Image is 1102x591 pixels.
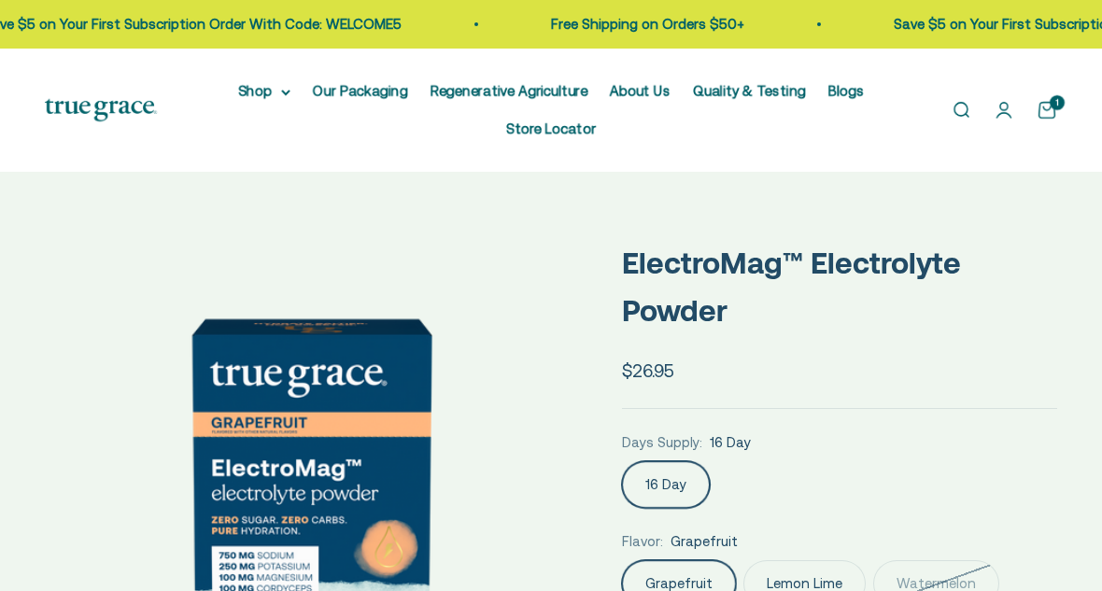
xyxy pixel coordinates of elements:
a: Regenerative Agriculture [431,83,587,99]
p: ElectroMag™ Electrolyte Powder [622,239,1057,334]
cart-count: 1 [1050,95,1065,110]
a: About Us [610,83,671,99]
a: Store Locator [506,120,596,136]
legend: Days Supply: [622,431,702,454]
summary: Shop [238,80,290,103]
sale-price: $26.95 [622,357,674,385]
a: Free Shipping on Orders $50+ [421,16,615,32]
legend: Flavor: [622,530,663,553]
span: 16 Day [710,431,751,454]
a: Blogs [828,83,864,99]
a: Our Packaging [313,83,408,99]
a: Quality & Testing [693,83,806,99]
span: Grapefruit [671,530,738,553]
